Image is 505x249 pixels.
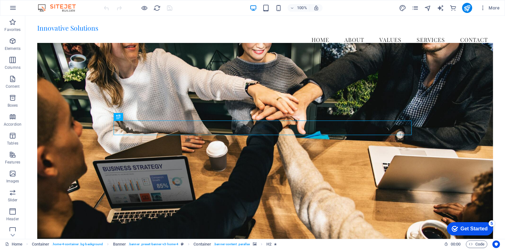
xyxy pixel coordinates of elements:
h6: 100% [297,4,307,12]
span: : [455,242,456,246]
button: Code [466,240,487,248]
button: publish [462,3,472,13]
div: 5 [46,1,53,8]
i: Commerce [449,4,457,12]
span: Click to select. Double-click to edit [113,240,126,248]
span: Click to select. Double-click to edit [32,240,50,248]
button: More [477,3,502,13]
button: navigator [424,4,432,12]
span: Click to select. Double-click to edit [266,240,271,248]
span: More [480,5,500,11]
span: 00 00 [451,240,460,248]
h6: Session time [444,240,461,248]
i: Reload page [153,4,161,12]
i: Publish [463,4,471,12]
button: text_generator [437,4,444,12]
p: Header [6,216,19,222]
i: On resize automatically adjust zoom level to fit chosen device. [313,5,319,11]
span: Click to select. Double-click to edit [193,240,211,248]
div: Get Started [18,7,45,13]
button: reload [153,4,161,12]
i: Design (Ctrl+Alt+Y) [399,4,406,12]
span: . home-4-container .bg-background [52,240,103,248]
p: Content [6,84,20,89]
span: . banner-content .parallax [214,240,250,248]
p: Features [5,160,20,165]
p: Accordion [4,122,21,127]
img: Editor Logo [36,4,84,12]
i: AI Writer [437,4,444,12]
i: This element contains a background [253,242,257,246]
button: 100% [288,4,310,12]
button: design [399,4,407,12]
i: Navigator [424,4,431,12]
i: Pages (Ctrl+Alt+S) [412,4,419,12]
p: Boxes [8,103,18,108]
p: Images [6,179,19,184]
p: Slider [8,198,18,203]
p: Elements [5,46,21,51]
p: Tables [7,141,18,146]
div: Get Started 5 items remaining, 0% complete [5,3,51,16]
button: Click here to leave preview mode and continue editing [140,4,148,12]
p: Favorites [4,27,21,32]
a: Click to cancel selection. Double-click to open Pages [5,240,22,248]
i: This element is a customizable preset [181,242,184,246]
button: commerce [449,4,457,12]
nav: breadcrumb [32,240,277,248]
i: Element contains an animation [274,242,277,246]
button: Usercentrics [492,240,500,248]
span: . banner .preset-banner-v3-home-4 [128,240,178,248]
button: pages [412,4,419,12]
span: Code [469,240,484,248]
p: Columns [5,65,21,70]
